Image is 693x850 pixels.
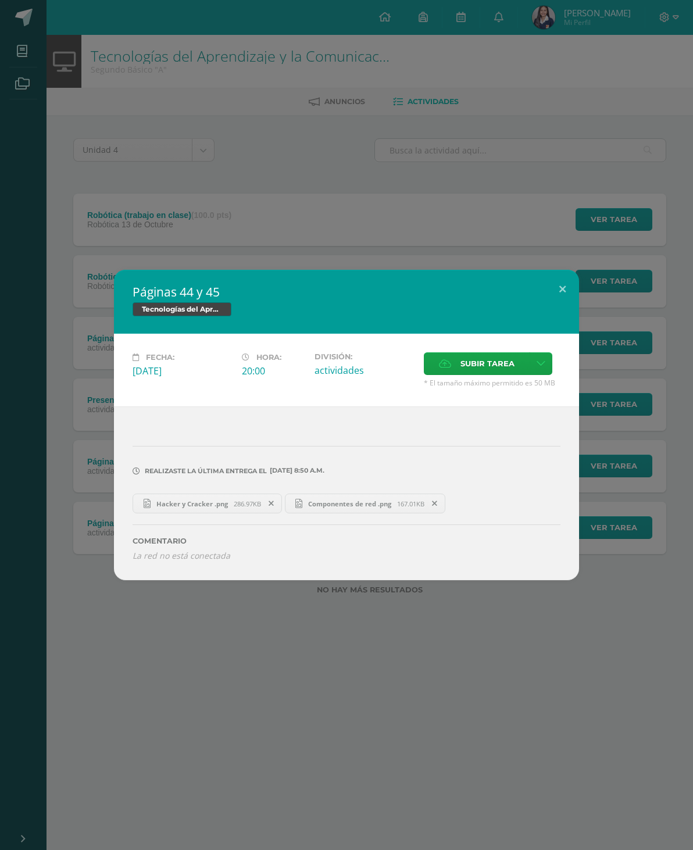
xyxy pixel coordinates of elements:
span: Realizaste la última entrega el [145,467,267,475]
span: Componentes de red .png [302,499,397,508]
span: Hacker y Cracker .png [151,499,234,508]
span: Tecnologías del Aprendizaje y la Comunicación [133,302,231,316]
span: 167.01KB [397,499,424,508]
a: Hacker y Cracker .png 286.97KB [133,494,282,513]
span: * El tamaño máximo permitido es 50 MB [424,378,560,388]
h2: Páginas 44 y 45 [133,284,560,300]
span: 286.97KB [234,499,261,508]
div: 20:00 [242,365,305,377]
div: [DATE] [133,365,233,377]
label: Comentario [133,537,560,545]
button: Close (Esc) [546,270,579,309]
label: División: [315,352,415,361]
span: Hora: [256,353,281,362]
span: Remover entrega [425,497,445,510]
a: Componentes de red .png 167.01KB [285,494,446,513]
span: Fecha: [146,353,174,362]
i: La red no está conectada [133,550,230,561]
div: actividades [315,364,415,377]
span: Subir tarea [460,353,515,374]
span: Remover entrega [262,497,281,510]
span: [DATE] 8:50 a.m. [267,470,324,471]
